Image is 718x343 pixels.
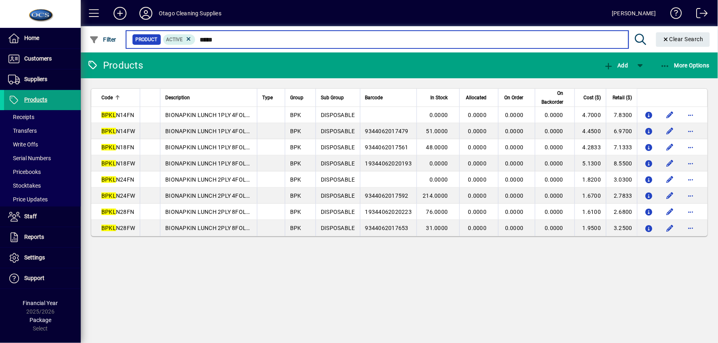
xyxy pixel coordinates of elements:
span: Active [166,37,183,42]
button: More options [684,141,697,154]
em: BPKL [101,192,116,199]
em: BPKL [101,176,116,183]
button: Edit [663,125,676,138]
button: More options [684,125,697,138]
mat-chip: Activation Status: Active [163,34,196,45]
span: 0.0000 [505,160,524,167]
span: N14FN [101,112,134,118]
span: 0.0000 [430,160,448,167]
button: Add [107,6,133,21]
span: BIONAPKIN LUNCH 2PLY 4FOLD - NATURAL [165,176,280,183]
div: Group [290,93,311,102]
button: More options [684,205,697,218]
span: 0.0000 [468,128,487,134]
span: 0.0000 [430,112,448,118]
span: 19344062020223 [365,209,412,215]
em: BPKL [101,144,116,151]
span: Suppliers [24,76,47,82]
button: More Options [659,58,712,73]
span: BIONAPKIN LUNCH 1PLY 4FOLD - WHITE [165,128,272,134]
td: 4.2833 [575,139,606,155]
div: Barcode [365,93,412,102]
span: 31.0000 [426,225,448,231]
span: Package [29,317,51,323]
a: Support [4,268,81,289]
span: Support [24,275,44,281]
button: Edit [663,222,676,234]
span: N28FN [101,209,134,215]
span: 9344062017592 [365,192,408,199]
span: Settings [24,254,45,261]
span: 0.0000 [505,112,524,118]
td: 8.5500 [606,155,637,171]
span: 0.0000 [468,144,487,151]
span: N24FN [101,176,134,183]
button: Profile [133,6,159,21]
span: 0.0000 [468,176,487,183]
td: 2.6800 [606,204,637,220]
span: Cost ($) [584,93,601,102]
span: 0.0000 [545,209,564,215]
span: 9344062017479 [365,128,408,134]
span: Products [24,96,47,103]
a: Write Offs [4,138,81,151]
td: 7.1333 [606,139,637,155]
span: On Backorder [540,89,563,107]
span: DISPOSABLE [321,192,355,199]
a: Serial Numbers [4,151,81,165]
div: Description [165,93,252,102]
button: Edit [663,141,676,154]
span: DISPOSABLE [321,160,355,167]
span: N18FN [101,144,134,151]
span: 0.0000 [545,192,564,199]
span: BPK [290,112,301,118]
span: 51.0000 [426,128,448,134]
span: N14FW [101,128,135,134]
span: Type [262,93,273,102]
a: Pricebooks [4,165,81,179]
span: BIONAPKIN LUNCH 2PLY 4FOLD - WHITE [165,192,272,199]
button: Edit [663,205,676,218]
a: Settings [4,248,81,268]
a: Home [4,28,81,48]
span: 0.0000 [545,176,564,183]
em: BPKL [101,112,116,118]
td: 3.0300 [606,171,637,188]
div: Type [262,93,280,102]
td: 1.6100 [575,204,606,220]
button: More options [684,109,697,121]
div: Products [87,59,143,72]
span: 0.0000 [545,128,564,134]
span: Staff [24,213,37,220]
a: Staff [4,207,81,227]
span: 9344062017653 [365,225,408,231]
span: 0.0000 [505,144,524,151]
span: 0.0000 [468,225,487,231]
td: 5.1300 [575,155,606,171]
button: Edit [663,109,676,121]
span: Description [165,93,190,102]
button: Clear [656,32,710,47]
div: In Stock [422,93,455,102]
span: Filter [89,36,116,43]
span: N24FW [101,192,135,199]
td: 2.7833 [606,188,637,204]
span: DISPOSABLE [321,176,355,183]
span: More Options [661,62,710,69]
a: Stocktakes [4,179,81,192]
span: Home [24,35,39,41]
a: Suppliers [4,69,81,90]
span: 19344062020193 [365,160,412,167]
span: 0.0000 [545,144,564,151]
span: BIONAPKIN LUNCH 1PLY 8FOLD - NATURAL [165,144,280,151]
span: Customers [24,55,52,62]
div: Allocated [465,93,494,102]
button: More options [684,222,697,234]
span: Financial Year [23,300,58,306]
span: Retail ($) [613,93,632,102]
span: Write Offs [8,141,38,148]
span: 214.0000 [423,192,448,199]
span: N18FW [101,160,135,167]
span: DISPOSABLE [321,225,355,231]
span: 0.0000 [545,225,564,231]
